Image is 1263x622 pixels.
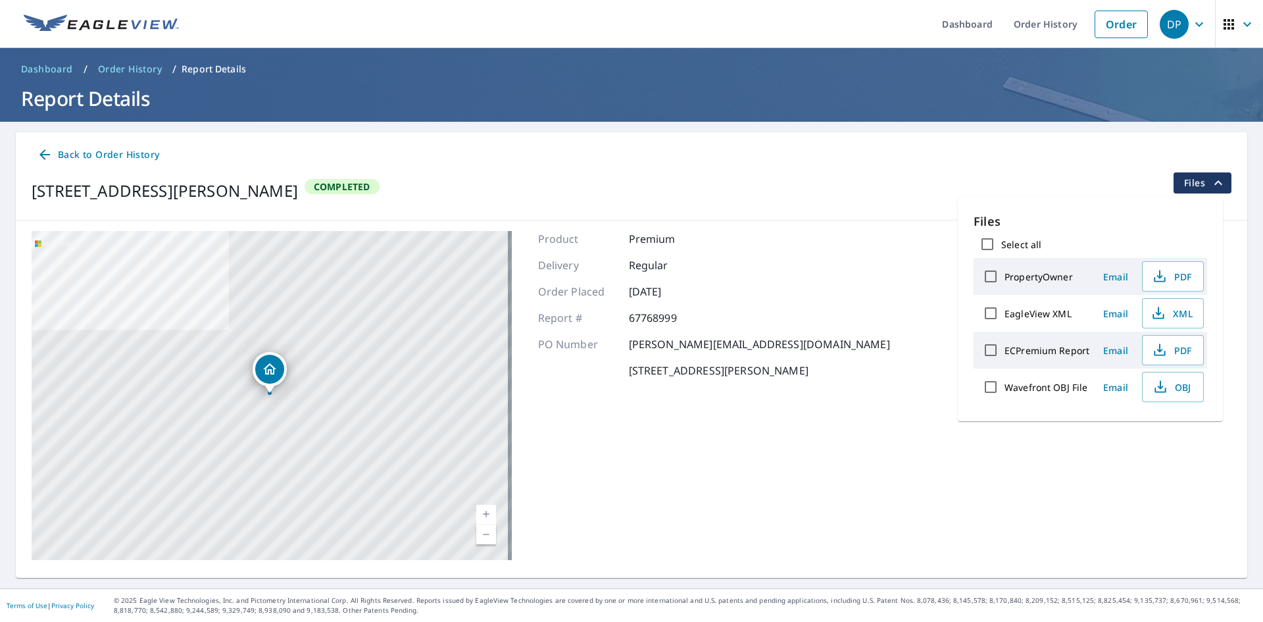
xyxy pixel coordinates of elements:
span: XML [1151,305,1193,321]
label: PropertyOwner [1004,271,1073,283]
a: Back to Order History [32,143,164,167]
a: Privacy Policy [51,601,94,610]
div: DP [1160,10,1189,39]
span: Completed [306,180,378,193]
p: [DATE] [629,284,708,299]
p: Report Details [182,63,246,76]
p: [PERSON_NAME][EMAIL_ADDRESS][DOMAIN_NAME] [629,336,890,352]
p: | [7,602,94,609]
button: PDF [1142,261,1204,292]
label: Select all [1001,238,1041,251]
button: filesDropdownBtn-67768999 [1173,172,1231,194]
span: OBJ [1151,379,1193,395]
a: Order [1095,11,1148,38]
span: Files [1184,175,1226,191]
button: Email [1095,267,1137,287]
p: Regular [629,257,708,273]
nav: breadcrumb [16,59,1247,80]
img: EV Logo [24,14,179,34]
span: Email [1100,344,1131,357]
span: Order History [98,63,162,76]
p: [STREET_ADDRESS][PERSON_NAME] [629,363,808,378]
a: Terms of Use [7,601,47,610]
p: Premium [629,231,708,247]
button: Email [1095,303,1137,324]
p: Report # [538,310,617,326]
p: PO Number [538,336,617,352]
div: Dropped pin, building 1, Residential property, 3115 N Custer Ave Loveland, CO 80538 [253,352,287,393]
a: Dashboard [16,59,78,80]
span: Email [1100,271,1131,283]
span: Email [1100,381,1131,394]
button: Email [1095,377,1137,398]
span: PDF [1151,342,1193,358]
button: PDF [1142,335,1204,365]
p: Product [538,231,617,247]
label: ECPremium Report [1004,344,1089,357]
label: EagleView XML [1004,307,1072,320]
a: Current Level 17, Zoom In [476,505,496,525]
a: Current Level 17, Zoom Out [476,525,496,544]
span: PDF [1151,269,1193,284]
button: Email [1095,340,1137,361]
span: Dashboard [21,63,73,76]
p: Files [974,213,1207,230]
li: / [172,61,176,77]
label: Wavefront OBJ File [1004,381,1087,394]
div: [STREET_ADDRESS][PERSON_NAME] [32,179,298,203]
button: XML [1142,298,1204,328]
p: Delivery [538,257,617,273]
a: Order History [93,59,167,80]
h1: Report Details [16,85,1247,112]
p: © 2025 Eagle View Technologies, Inc. and Pictometry International Corp. All Rights Reserved. Repo... [114,596,1256,615]
span: Email [1100,307,1131,320]
span: Back to Order History [37,147,159,163]
p: Order Placed [538,284,617,299]
button: OBJ [1142,372,1204,402]
li: / [84,61,87,77]
p: 67768999 [629,310,708,326]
